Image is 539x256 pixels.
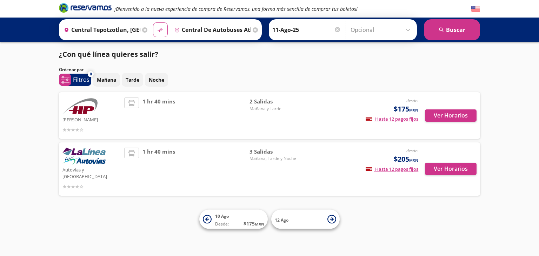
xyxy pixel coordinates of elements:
i: Brand Logo [59,2,112,13]
p: Autovías y [GEOGRAPHIC_DATA] [62,165,121,180]
img: Herradura de Plata [62,97,98,115]
small: MXN [409,107,418,113]
button: Noche [145,73,168,87]
span: Hasta 12 pagos fijos [366,166,418,172]
input: Elegir Fecha [272,21,341,39]
span: Desde: [215,221,229,227]
input: Buscar Destino [172,21,251,39]
small: MXN [255,221,264,227]
input: Opcional [351,21,413,39]
button: Tarde [122,73,143,87]
span: 1 hr 40 mins [142,97,175,134]
span: Mañana, Tarde y Noche [249,155,299,162]
input: Buscar Origen [61,21,140,39]
button: 12 Ago [271,210,340,229]
small: MXN [409,157,418,163]
p: [PERSON_NAME] [62,115,121,123]
span: $175 [394,104,418,114]
img: Autovías y La Línea [62,148,106,165]
span: Mañana y Tarde [249,106,299,112]
span: Hasta 12 pagos fijos [366,116,418,122]
span: 10 Ago [215,213,229,219]
p: Filtros [73,75,89,84]
em: desde: [406,97,418,103]
span: $ 175 [244,220,264,227]
em: desde: [406,148,418,154]
p: Tarde [126,76,139,83]
span: 1 hr 40 mins [142,148,175,190]
button: 0Filtros [59,74,91,86]
span: $205 [394,154,418,164]
a: Brand Logo [59,2,112,15]
span: 2 Salidas [249,97,299,106]
button: English [471,5,480,13]
p: Mañana [97,76,116,83]
button: Ver Horarios [425,109,477,122]
span: 3 Salidas [249,148,299,156]
em: ¡Bienvenido a la nueva experiencia de compra de Reservamos, una forma más sencilla de comprar tus... [114,6,358,12]
span: 0 [90,71,92,77]
button: Buscar [424,19,480,40]
span: 12 Ago [275,217,288,223]
button: 10 AgoDesde:$175MXN [199,210,268,229]
p: Ordenar por [59,67,84,73]
button: Ver Horarios [425,163,477,175]
p: Noche [149,76,164,83]
button: Mañana [93,73,120,87]
p: ¿Con qué línea quieres salir? [59,49,158,60]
